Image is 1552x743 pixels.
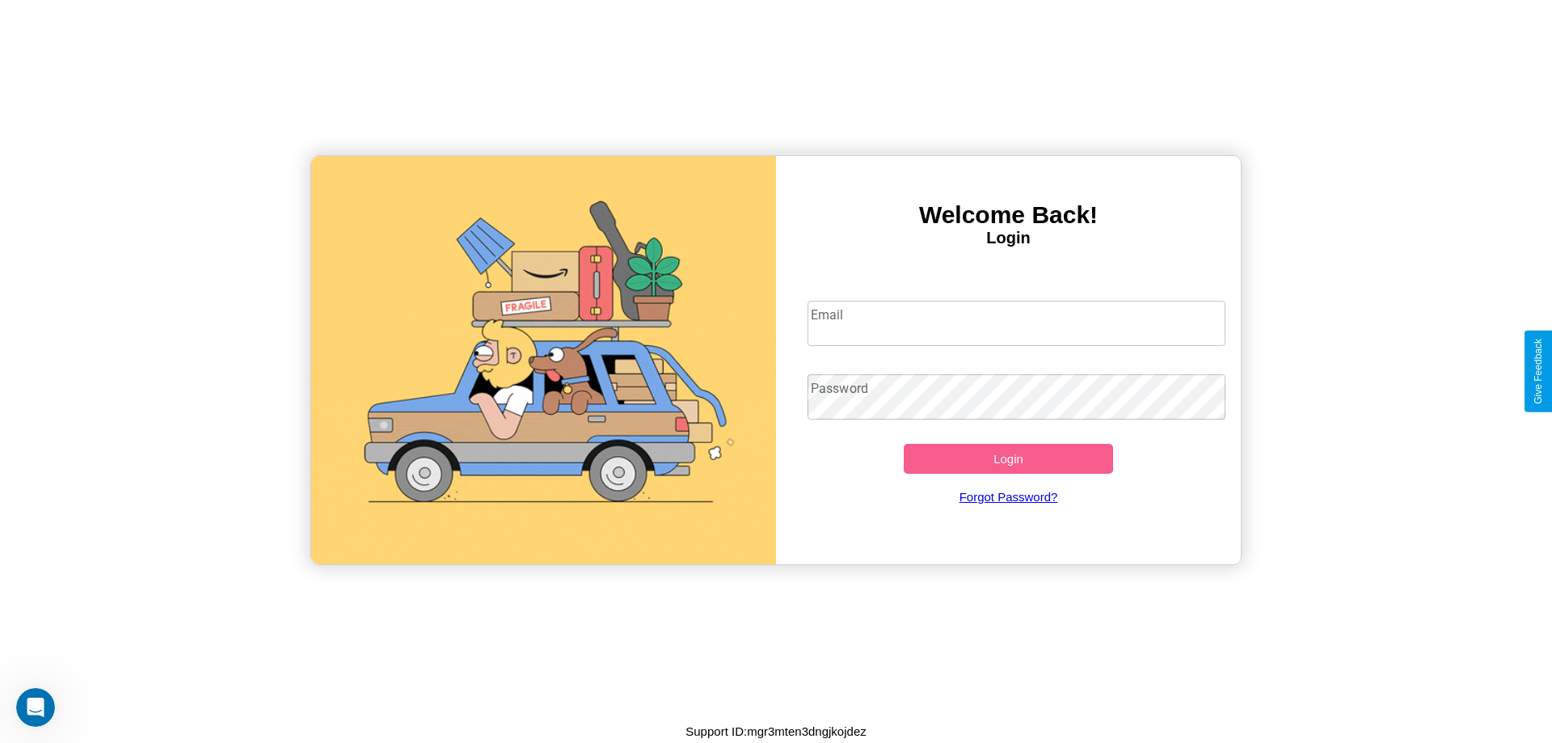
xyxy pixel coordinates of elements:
[1533,339,1544,404] div: Give Feedback
[776,229,1241,247] h4: Login
[685,720,866,742] p: Support ID: mgr3mten3dngjkojdez
[904,444,1113,474] button: Login
[16,688,55,727] iframe: Intercom live chat
[311,156,776,564] img: gif
[799,474,1218,520] a: Forgot Password?
[776,201,1241,229] h3: Welcome Back!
